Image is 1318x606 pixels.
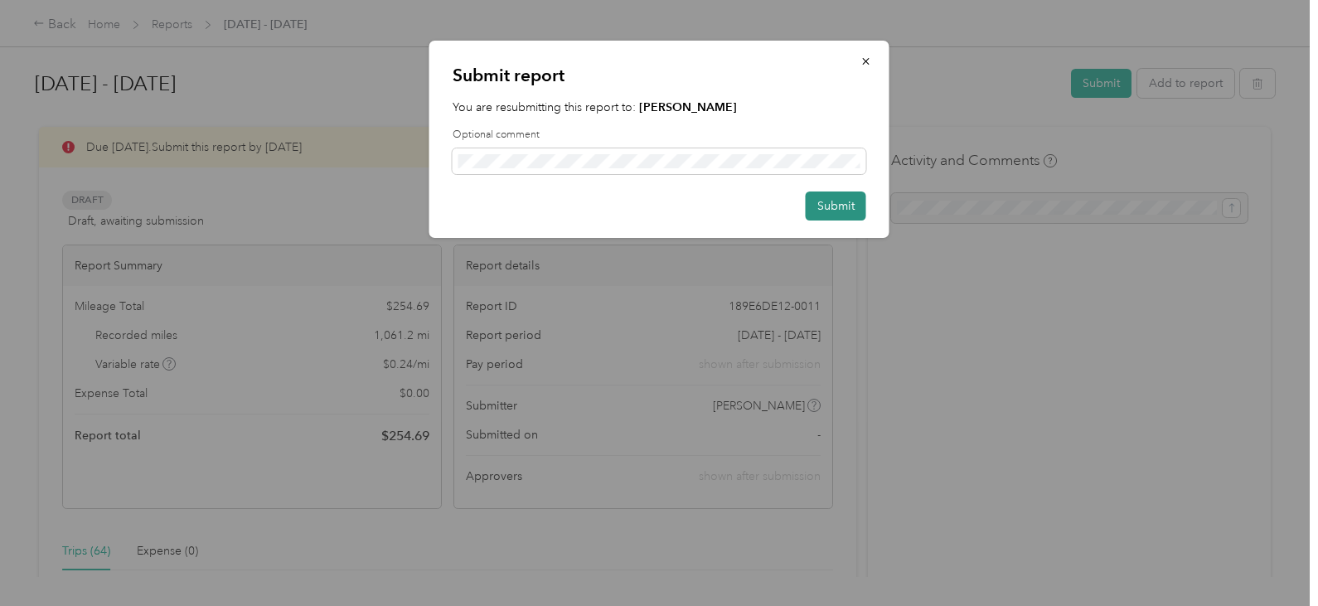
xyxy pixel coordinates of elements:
[453,128,866,143] label: Optional comment
[453,99,866,116] p: You are resubmitting this report to:
[806,191,866,221] button: Submit
[453,64,866,87] p: Submit report
[639,100,737,114] strong: [PERSON_NAME]
[1225,513,1318,606] iframe: Everlance-gr Chat Button Frame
